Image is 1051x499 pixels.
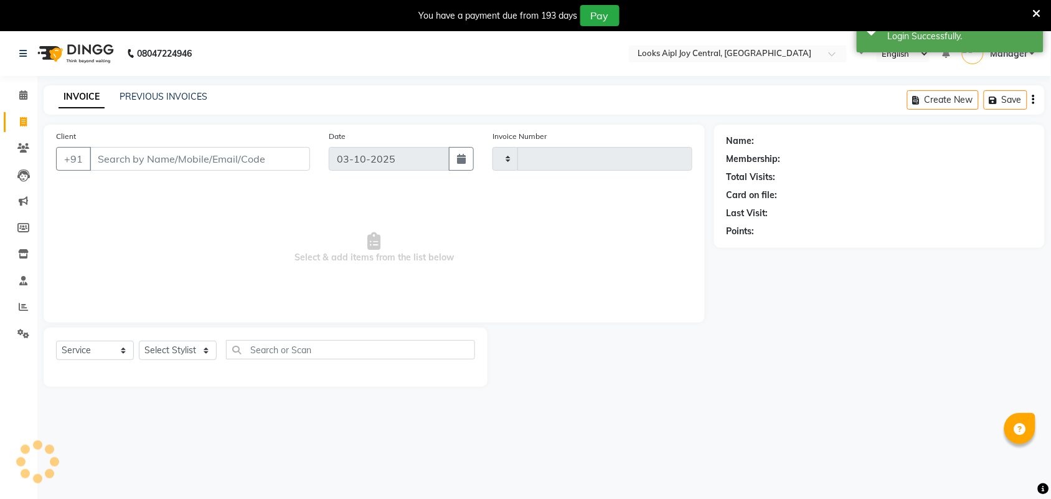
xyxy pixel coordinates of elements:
[120,91,207,102] a: PREVIOUS INVOICES
[727,171,776,184] div: Total Visits:
[329,131,346,142] label: Date
[56,147,91,171] button: +91
[984,90,1027,110] button: Save
[727,225,755,238] div: Points:
[59,86,105,108] a: INVOICE
[32,36,117,71] img: logo
[907,90,979,110] button: Create New
[56,131,76,142] label: Client
[727,189,778,202] div: Card on file:
[493,131,547,142] label: Invoice Number
[137,36,192,71] b: 08047224946
[962,42,984,64] img: Manager
[727,153,781,166] div: Membership:
[56,186,692,310] span: Select & add items from the list below
[888,30,1034,43] div: Login Successfully.
[990,47,1027,60] span: Manager
[419,9,578,22] div: You have a payment due from 193 days
[580,5,620,26] button: Pay
[727,135,755,148] div: Name:
[90,147,310,171] input: Search by Name/Mobile/Email/Code
[226,340,475,359] input: Search or Scan
[727,207,768,220] div: Last Visit:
